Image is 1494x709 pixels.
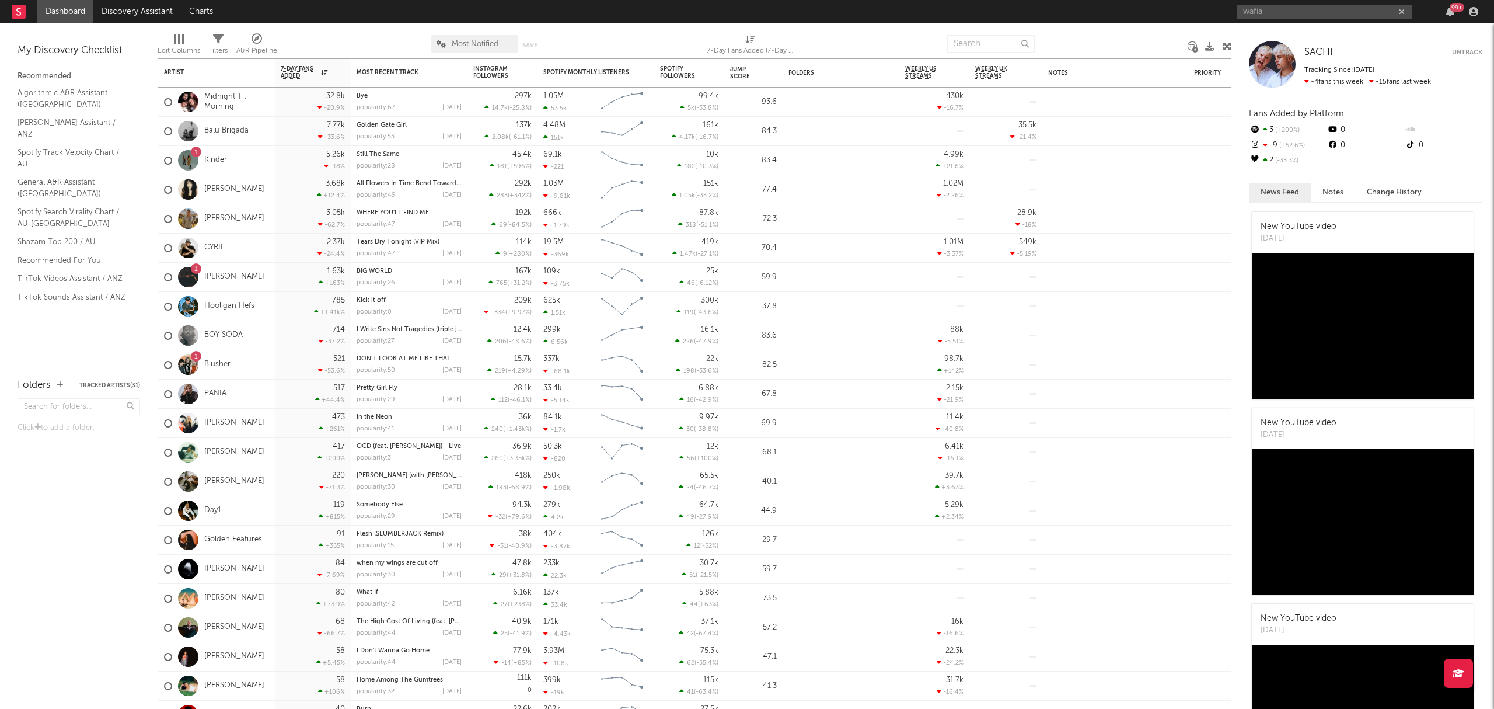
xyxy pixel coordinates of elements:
[488,279,532,287] div: ( )
[357,180,462,187] div: All Flowers In Time Bend Towards The Sun
[706,267,718,275] div: 25k
[209,29,228,63] div: Filters
[357,414,392,420] a: In the Neon
[509,164,530,170] span: +596 %
[281,65,318,79] span: 7-Day Fans Added
[442,338,462,345] div: [DATE]
[543,355,560,363] div: 337k
[679,134,695,141] span: 4.17k
[18,86,128,110] a: Algorithmic A&R Assistant ([GEOGRAPHIC_DATA])
[509,251,530,258] span: +280 %
[357,93,462,99] div: Bye
[357,251,395,257] div: popularity: 47
[543,180,564,187] div: 1.03M
[699,209,718,217] div: 87.8k
[512,151,532,158] div: 45.4k
[543,134,564,141] div: 151k
[318,221,345,228] div: -62.7 %
[357,356,451,362] a: DON’T LOOK AT ME LIKE THAT
[543,69,631,76] div: Spotify Monthly Listeners
[937,104,964,112] div: -16.7 %
[326,92,345,100] div: 32.8k
[333,355,345,363] div: 521
[660,65,701,79] div: Spotify Followers
[684,310,694,316] span: 119
[543,105,567,112] div: 53.5k
[204,155,227,165] a: Kinder
[491,310,505,316] span: -334
[680,251,696,258] span: 1.47k
[79,383,140,388] button: Tracked Artists(31)
[699,384,718,392] div: 6.88k
[357,677,443,683] a: Home Among The Gumtrees
[204,477,264,486] a: [PERSON_NAME]
[357,560,438,566] a: when my wings are cut off
[492,105,508,112] span: 14.7k
[1017,209,1036,217] div: 28.9k
[730,212,777,226] div: 72.3
[357,309,392,315] div: popularity: 0
[333,384,345,392] div: 517
[1261,233,1336,245] div: [DATE]
[164,69,252,76] div: Artist
[543,151,562,158] div: 69.1k
[357,618,501,625] a: The High Cost Of Living (feat. [PERSON_NAME])
[905,65,946,79] span: Weekly US Streams
[680,104,718,112] div: ( )
[730,124,777,138] div: 84.3
[357,326,462,333] div: I Write Sins Not Tragedies (triple j Like A Version)
[204,214,264,224] a: [PERSON_NAME]
[357,163,395,169] div: popularity: 28
[1446,7,1454,16] button: 99+
[1311,183,1355,202] button: Notes
[204,535,262,545] a: Golden Features
[357,531,444,537] a: Flesh (SLUMBERJACK Remix)
[204,301,254,311] a: Hooligan Hefs
[697,164,717,170] span: -10.3 %
[18,421,140,435] div: Click to add a folder.
[699,92,718,100] div: 99.4k
[495,339,507,345] span: 206
[204,331,243,340] a: BOY SODA
[514,326,532,333] div: 12.4k
[543,238,564,246] div: 19.5M
[706,355,718,363] div: 22k
[596,146,648,175] svg: Chart title
[1010,250,1036,258] div: -5.19 %
[204,564,264,574] a: [PERSON_NAME]
[543,267,560,275] div: 109k
[509,105,530,112] span: -25.8 %
[204,243,225,253] a: CYRIL
[18,398,140,415] input: Search for folders...
[1355,183,1433,202] button: Change History
[18,176,128,200] a: General A&R Assistant ([GEOGRAPHIC_DATA])
[1261,221,1336,233] div: New YouTube video
[319,279,345,287] div: +163 %
[204,272,264,282] a: [PERSON_NAME]
[1018,121,1036,129] div: 35.5k
[703,180,718,187] div: 151k
[678,221,718,228] div: ( )
[204,652,264,662] a: [PERSON_NAME]
[357,297,462,304] div: Kick it off
[497,164,507,170] span: 181
[679,279,718,287] div: ( )
[357,210,462,216] div: WHERE YOU'LL FIND ME
[701,297,718,304] div: 300k
[596,204,648,234] svg: Chart title
[730,300,777,314] div: 37.8
[327,121,345,129] div: 7.77k
[944,355,964,363] div: 98.7k
[543,338,568,346] div: 6.56k
[357,151,399,158] a: Still The Same
[332,297,345,304] div: 785
[696,368,717,374] span: -33.6 %
[357,326,503,333] a: I Write Sins Not Tragedies (triple j Like A Version)
[487,338,532,345] div: ( )
[730,358,777,372] div: 82.5
[1249,138,1327,153] div: -9
[204,92,269,112] a: Midnight Til Morning
[314,308,345,316] div: +1.41k %
[697,251,717,258] span: -27.1 %
[333,326,345,333] div: 714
